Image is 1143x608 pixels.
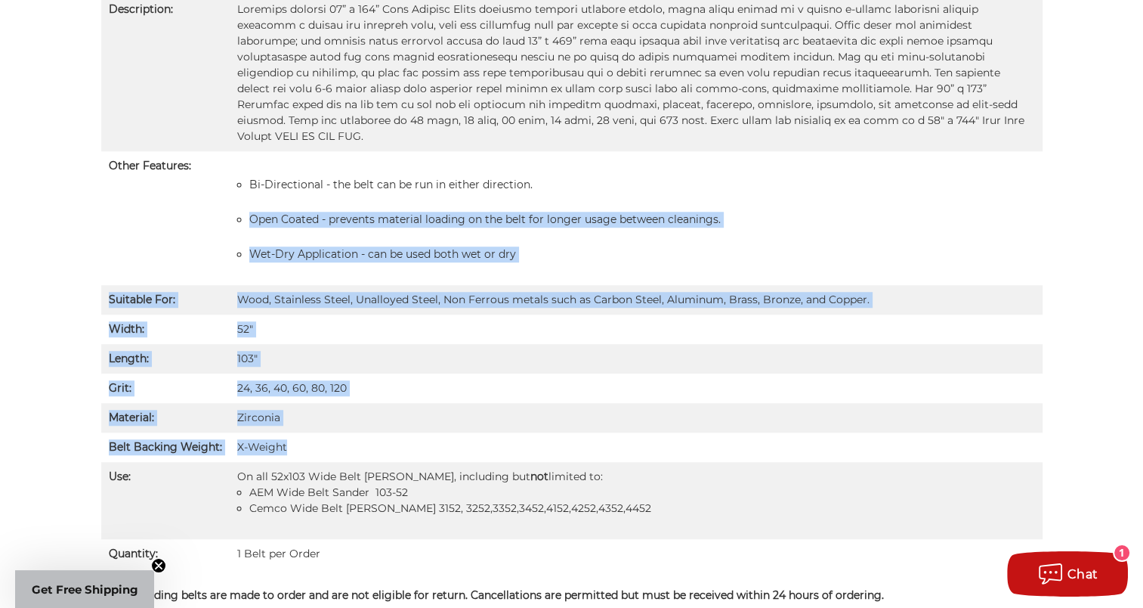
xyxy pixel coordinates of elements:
[109,159,191,172] strong: Other Features:
[230,374,1043,403] td: 24, 36, 40, 60, 80, 120
[230,403,1043,433] td: Zirconia
[249,212,1035,228] p: Open Coated - prevents material loading on the belt for longer usage between cleanings.
[230,315,1043,344] td: 52″
[109,352,149,365] strong: Length:
[249,485,1035,501] li: AEM Wide Belt Sander 103-52
[1007,551,1128,597] button: Chat
[230,462,1043,539] td: On all 52x103 Wide Belt [PERSON_NAME], including but limited to:
[32,582,138,597] span: Get Free Shipping
[1114,545,1129,560] div: 1
[230,344,1043,374] td: 103″
[15,570,154,608] div: Get Free ShippingClose teaser
[151,558,166,573] button: Close teaser
[109,293,175,306] strong: Suitable For:
[249,247,1035,262] p: Wet-Dry Application - can be used both wet or dry
[109,440,222,454] strong: Belt Backing Weight:
[530,470,548,483] strong: not
[109,2,173,16] strong: Description:
[1067,567,1098,582] span: Chat
[230,285,1043,315] td: Wood, Stainless Steel, Unalloyed Steel, Non Ferrous metals such as Carbon Steel, Aluminum, Brass,...
[230,433,1043,462] td: X-Weight
[109,381,131,395] strong: Grit:
[109,411,154,424] strong: Material:
[230,539,1043,569] td: 1 Belt per Order
[249,501,1035,516] li: Cemco Wide Belt [PERSON_NAME] 3152, 3252,3352,3452,4152,4252,4352,4452
[109,470,131,483] strong: Use:
[249,177,1035,193] p: Bi-Directional - the belt can be run in either direction.
[109,322,144,336] strong: Width:
[109,547,158,560] strong: Quantity:
[101,588,884,602] strong: *Wide sanding belts are made to order and are not eligible for return. Cancellations are permitte...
